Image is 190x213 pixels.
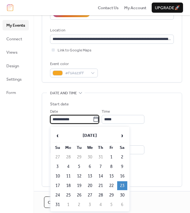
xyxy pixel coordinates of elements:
[63,153,73,162] td: 28
[3,34,29,44] a: Connect
[96,162,106,171] td: 7
[63,162,73,171] td: 4
[117,129,127,142] span: ›
[50,61,97,67] div: Event color
[155,5,180,11] span: Upgrade 🚀
[64,10,86,17] div: AI Assistant
[53,9,90,17] button: AI Assistant
[50,90,77,97] span: Date and time
[63,129,117,143] th: [DATE]
[6,76,22,83] span: Settings
[74,172,84,181] td: 12
[106,181,117,190] td: 22
[6,49,17,56] span: Views
[50,101,69,107] div: Start date
[53,153,63,162] td: 27
[53,143,63,152] th: Su
[3,20,29,30] a: My Events
[117,143,127,152] th: Sa
[124,5,146,11] span: My Account
[3,47,29,57] a: Views
[65,70,88,77] span: #F5A623FF
[53,129,62,142] span: ‹
[96,172,106,181] td: 14
[124,4,146,11] a: My Account
[85,191,95,200] td: 27
[53,162,63,171] td: 3
[3,87,29,97] a: Form
[3,61,29,71] a: Design
[53,191,63,200] td: 24
[96,181,106,190] td: 21
[53,200,63,209] td: 31
[63,143,73,152] th: Mo
[53,172,63,181] td: 10
[106,143,117,152] th: Fr
[96,191,106,200] td: 28
[74,153,84,162] td: 29
[6,22,25,29] span: My Events
[96,200,106,209] td: 4
[74,162,84,171] td: 5
[85,162,95,171] td: 6
[98,5,119,11] span: Contact Us
[106,162,117,171] td: 8
[106,200,117,209] td: 5
[117,162,127,171] td: 9
[117,200,127,209] td: 6
[48,199,64,206] span: Cancel
[117,191,127,200] td: 30
[85,153,95,162] td: 30
[74,143,84,152] th: Tu
[7,4,13,11] img: logo
[74,181,84,190] td: 19
[106,153,117,162] td: 1
[117,172,127,181] td: 16
[106,172,117,181] td: 15
[63,172,73,181] td: 11
[106,191,117,200] td: 29
[152,3,183,13] button: Upgrade🚀
[63,191,73,200] td: 25
[63,200,73,209] td: 1
[50,109,58,115] span: Date
[50,27,173,34] div: Location
[117,181,127,190] td: 23
[85,200,95,209] td: 3
[85,172,95,181] td: 13
[63,181,73,190] td: 18
[74,191,84,200] td: 26
[6,36,22,42] span: Connect
[53,181,63,190] td: 17
[6,63,19,69] span: Design
[6,90,16,96] span: Form
[102,109,110,115] span: Time
[85,181,95,190] td: 20
[58,47,92,54] span: Link to Google Maps
[3,74,29,84] a: Settings
[44,196,68,208] button: Cancel
[117,153,127,162] td: 2
[98,4,119,11] a: Contact Us
[96,143,106,152] th: Th
[96,153,106,162] td: 31
[74,200,84,209] td: 2
[85,143,95,152] th: We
